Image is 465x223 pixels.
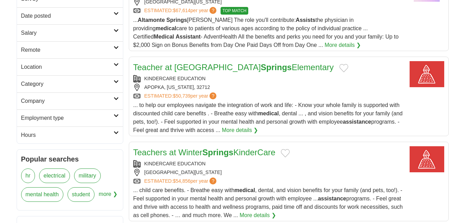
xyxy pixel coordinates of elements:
[138,17,165,23] strong: Altamonte
[258,110,279,116] strong: medical
[17,41,123,58] a: Remote
[144,7,218,15] a: ESTIMATED:$67,614per year?
[21,12,114,20] h2: Date posted
[133,84,404,91] div: APOPKA, [US_STATE], 32712
[21,46,114,54] h2: Remote
[133,63,334,72] a: Teacher at [GEOGRAPHIC_DATA]SpringsElementary
[154,34,174,40] strong: Medical
[144,177,218,185] a: ESTIMATED:$54,856per year?
[21,187,63,202] a: mental health
[144,161,206,166] a: KINDERCARE EDUCATION
[133,187,403,218] span: ... child care benefits. - Breathe easy with , dental, and vision benefits for your family (and p...
[173,8,190,13] span: $67,614
[410,146,444,172] img: KinderCare Education logo
[17,109,123,126] a: Employment type
[209,92,216,99] span: ?
[209,177,216,184] span: ?
[173,178,190,184] span: $54,856
[209,7,216,14] span: ?
[133,148,276,157] a: Teachers at WinterSpringsKinderCare
[173,93,190,99] span: $50,739
[339,64,348,72] button: Add to favorite jobs
[21,63,114,71] h2: Location
[21,97,114,105] h2: Company
[74,168,101,183] a: military
[281,149,290,157] button: Add to favorite jobs
[343,119,371,125] strong: assistance
[296,17,315,23] strong: Assists
[234,187,255,193] strong: medical
[144,76,206,81] a: KINDERCARE EDUCATION
[221,7,248,15] span: TOP MATCH
[222,126,258,134] a: More details ❯
[261,63,292,72] strong: Springs
[240,211,276,220] a: More details ❯
[17,58,123,75] a: Location
[324,41,361,49] a: More details ❯
[167,17,187,23] strong: Springs
[17,126,123,143] a: Hours
[17,92,123,109] a: Company
[21,29,114,37] h2: Salary
[318,196,346,201] strong: assistance
[21,131,114,139] h2: Hours
[144,92,218,100] a: ESTIMATED:$50,739per year?
[21,80,114,88] h2: Category
[203,148,233,157] strong: Springs
[155,25,176,31] strong: medical
[133,102,403,133] span: ... to help our employees navigate the integration of work and life: - Know your whole family is ...
[21,114,114,122] h2: Employment type
[21,168,35,183] a: hr
[133,169,404,176] div: [GEOGRAPHIC_DATA][US_STATE]
[99,187,117,206] span: more ❯
[176,34,200,40] strong: Assistant
[21,154,119,164] h2: Popular searches
[68,187,95,202] a: student
[133,17,399,48] span: ... [PERSON_NAME] The role you'll contribute: the physician in providing care to patients of vari...
[17,75,123,92] a: Category
[17,7,123,24] a: Date posted
[17,24,123,41] a: Salary
[39,168,70,183] a: electrical
[410,61,444,87] img: KinderCare Education logo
